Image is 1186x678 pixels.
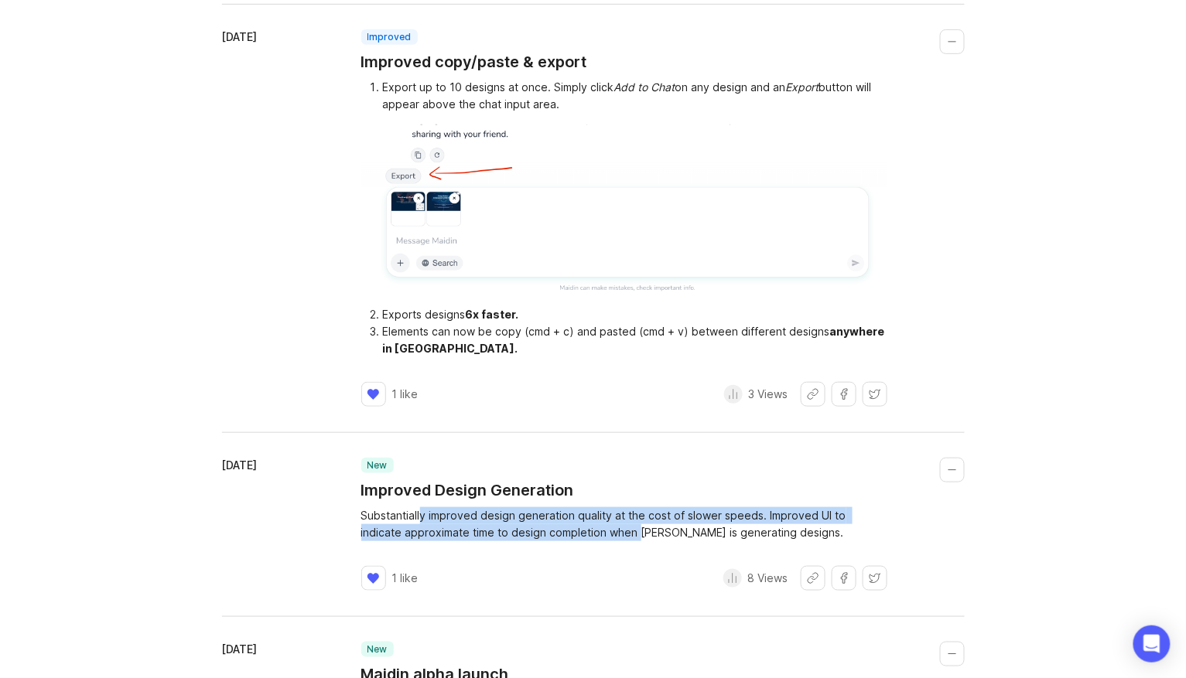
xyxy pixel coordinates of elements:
[383,323,887,357] li: Elements can now be copy (cmd + c) and pasted (cmd + v) between different designs
[367,643,388,656] p: new
[786,80,819,94] div: Export
[940,642,965,666] button: Collapse changelog entry
[361,566,419,591] button: 1 like
[361,382,419,407] button: 1 like
[801,566,825,591] button: Share link
[367,31,412,43] p: improved
[614,80,675,94] div: Add to Chat
[392,571,419,586] p: 1 like
[466,308,519,321] div: 6x faster.
[361,124,887,295] img: image
[222,642,258,656] time: [DATE]
[832,382,856,407] button: Share on Facebook
[748,571,788,586] p: 8 Views
[863,382,887,407] button: Share on X
[361,479,574,501] a: Improved Design Generation
[361,51,587,73] a: Improved copy/paste & export
[940,458,965,482] button: Collapse changelog entry
[749,387,788,402] p: 3 Views
[367,459,388,472] p: new
[832,566,856,591] button: Share on Facebook
[222,458,258,472] time: [DATE]
[383,306,887,323] li: Exports designs
[863,566,887,591] button: Share on X
[940,29,965,54] button: Collapse changelog entry
[392,387,419,402] p: 1 like
[222,30,258,43] time: [DATE]
[361,507,887,541] div: Substantially improved design generation quality at the cost of slower speeds. Improved UI to ind...
[801,382,825,407] button: Share link
[1133,625,1171,663] div: Open Intercom Messenger
[383,79,887,113] li: Export up to 10 designs at once. Simply click on any design and an button will appear above the c...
